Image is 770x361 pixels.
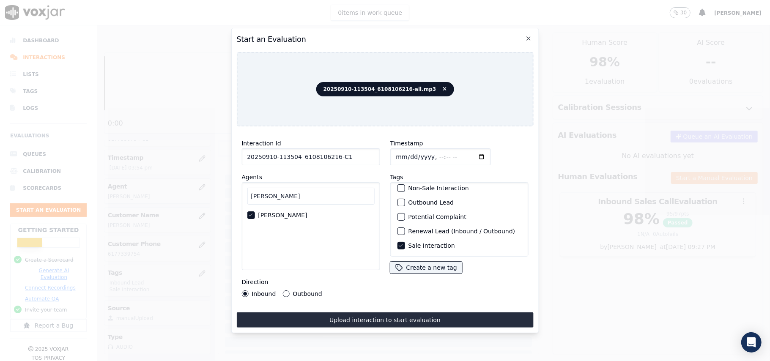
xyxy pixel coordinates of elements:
[252,291,276,297] label: Inbound
[408,228,515,234] label: Renewal Lead (Inbound / Outbound)
[293,291,322,297] label: Outbound
[247,188,374,205] input: Search Agents...
[741,332,762,353] div: Open Intercom Messenger
[241,174,262,180] label: Agents
[316,82,454,96] span: 20250910-113504_6108106216-all.mp3
[390,140,423,147] label: Timestamp
[390,174,403,180] label: Tags
[408,200,454,205] label: Outbound Lead
[258,212,307,218] label: [PERSON_NAME]
[241,140,281,147] label: Interaction Id
[408,243,455,249] label: Sale Interaction
[408,214,466,220] label: Potential Complaint
[241,279,268,285] label: Direction
[390,262,462,273] button: Create a new tag
[408,185,469,191] label: Non-Sale Interaction
[236,312,533,328] button: Upload interaction to start evaluation
[236,33,533,45] h2: Start an Evaluation
[241,148,380,165] input: reference id, file name, etc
